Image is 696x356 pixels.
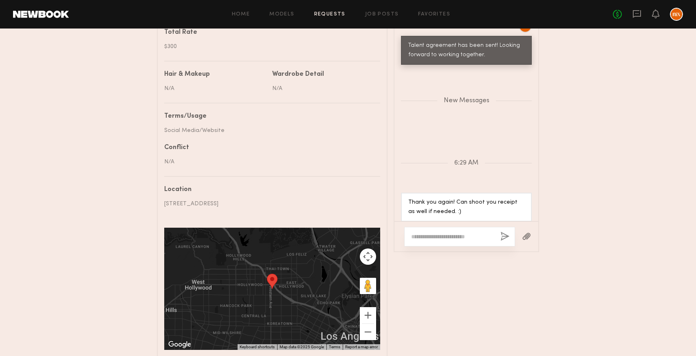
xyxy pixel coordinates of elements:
[418,12,450,17] a: Favorites
[454,160,478,167] span: 6:29 AM
[166,339,193,350] img: Google
[164,84,266,93] div: N/A
[164,71,210,78] div: Hair & Makeup
[164,29,374,36] div: Total Rate
[272,84,374,93] div: N/A
[272,71,324,78] div: Wardrobe Detail
[360,278,376,294] button: Drag Pegman onto the map to open Street View
[345,345,378,349] a: Report a map error
[360,307,376,323] button: Zoom in
[164,126,374,135] div: Social Media/Website
[269,12,294,17] a: Models
[408,198,524,217] div: Thank you again! Can shoot you receipt as well if needed. :)
[360,324,376,340] button: Zoom out
[240,344,275,350] button: Keyboard shortcuts
[444,97,489,104] span: New Messages
[166,339,193,350] a: Open this area in Google Maps (opens a new window)
[360,248,376,265] button: Map camera controls
[164,113,374,120] div: Terms/Usage
[164,187,374,193] div: Location
[365,12,399,17] a: Job Posts
[408,41,524,60] div: Talent agreement has been sent! Looking forward to working together.
[280,345,324,349] span: Map data ©2025 Google
[329,345,340,349] a: Terms
[164,200,374,208] div: [STREET_ADDRESS]
[164,145,374,151] div: Conflict
[232,12,250,17] a: Home
[164,42,374,51] div: $300
[164,158,374,166] div: N/A
[314,12,346,17] a: Requests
